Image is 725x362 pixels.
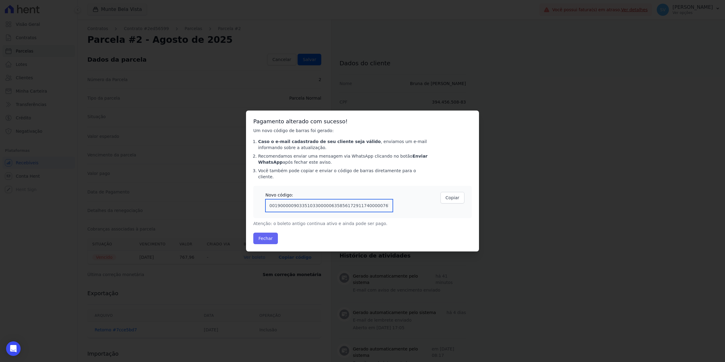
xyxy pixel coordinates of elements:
input: 00190000090335103300000635856172911740000076796 [265,199,393,212]
h3: Pagamento alterado com sucesso! [253,118,472,125]
li: , enviamos um e-mail informando sobre a atualização. [258,138,428,151]
li: Recomendamos enviar uma mensagem via WhatsApp clicando no botão após fechar este aviso. [258,153,428,165]
button: Copiar [440,192,464,203]
div: Novo código: [265,192,393,198]
p: Atenção: o boleto antigo continua ativo e ainda pode ser pago. [253,220,428,227]
div: Open Intercom Messenger [6,341,21,356]
strong: Caso o e-mail cadastrado de seu cliente seja válido [258,139,381,144]
p: Um novo código de barras foi gerado: [253,128,428,134]
button: Fechar [253,233,278,244]
li: Você também pode copiar e enviar o código de barras diretamente para o cliente. [258,168,428,180]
